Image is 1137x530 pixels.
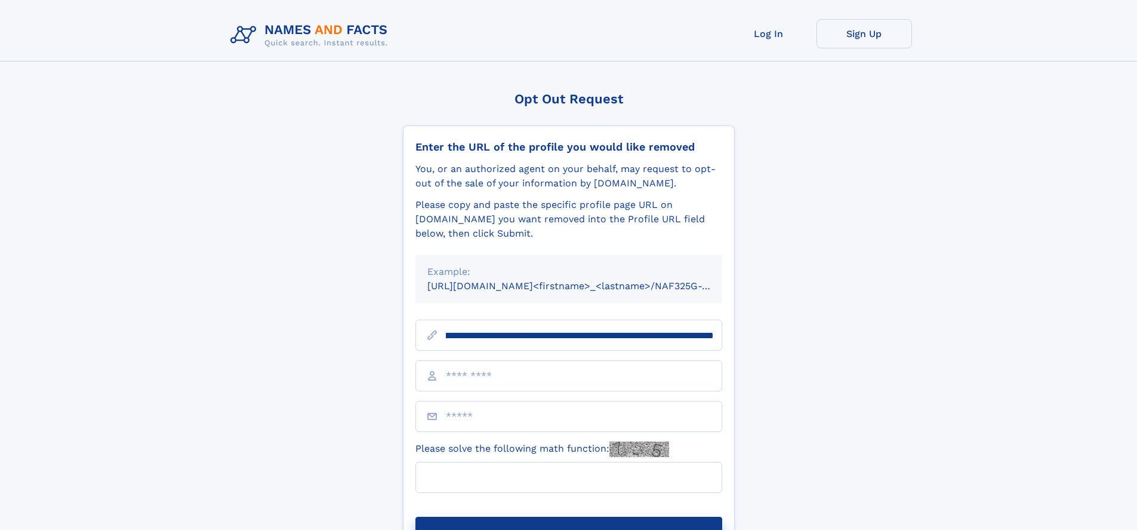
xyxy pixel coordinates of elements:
[427,280,745,292] small: [URL][DOMAIN_NAME]<firstname>_<lastname>/NAF325G-xxxxxxxx
[226,19,398,51] img: Logo Names and Facts
[415,162,722,191] div: You, or an authorized agent on your behalf, may request to opt-out of the sale of your informatio...
[403,91,735,106] div: Opt Out Request
[816,19,912,48] a: Sign Up
[415,140,722,154] div: Enter the URL of the profile you would like removed
[415,198,722,241] div: Please copy and paste the specific profile page URL on [DOMAIN_NAME] you want removed into the Pr...
[721,19,816,48] a: Log In
[427,265,710,279] div: Example:
[415,442,669,457] label: Please solve the following math function:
